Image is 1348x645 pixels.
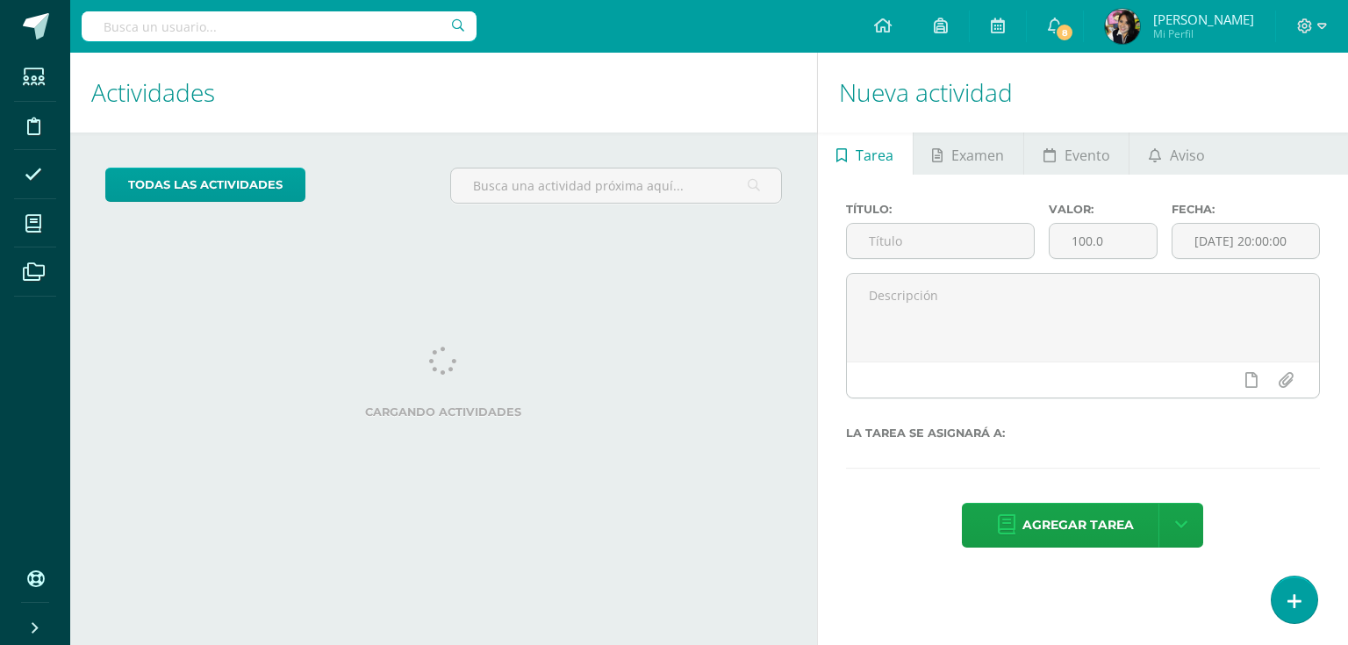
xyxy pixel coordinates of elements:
input: Busca un usuario... [82,11,477,41]
input: Puntos máximos [1050,224,1156,258]
input: Busca una actividad próxima aquí... [451,168,780,203]
h1: Actividades [91,53,796,133]
label: Título: [846,203,1036,216]
span: Evento [1065,134,1110,176]
span: Examen [951,134,1004,176]
span: Mi Perfil [1153,26,1254,41]
label: Valor: [1049,203,1157,216]
span: Tarea [856,134,893,176]
input: Fecha de entrega [1172,224,1319,258]
span: Agregar tarea [1022,504,1134,547]
img: 47fbbcbd1c9a7716bb8cb4b126b93520.png [1105,9,1140,44]
h1: Nueva actividad [839,53,1327,133]
label: Fecha: [1172,203,1320,216]
a: Aviso [1129,133,1223,175]
span: [PERSON_NAME] [1153,11,1254,28]
a: Examen [914,133,1023,175]
a: todas las Actividades [105,168,305,202]
label: Cargando actividades [105,405,782,419]
a: Tarea [818,133,913,175]
label: La tarea se asignará a: [846,426,1320,440]
span: Aviso [1170,134,1205,176]
a: Evento [1024,133,1129,175]
span: 8 [1055,23,1074,42]
input: Título [847,224,1035,258]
